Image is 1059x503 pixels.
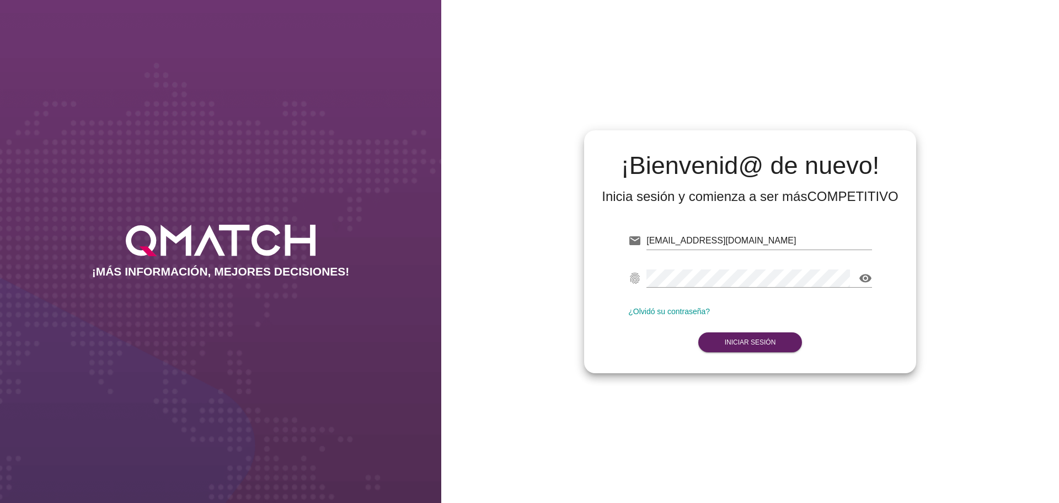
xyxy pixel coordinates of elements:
[698,332,803,352] button: Iniciar Sesión
[92,265,350,278] h2: ¡MÁS INFORMACIÓN, MEJORES DECISIONES!
[628,272,641,285] i: fingerprint
[602,152,898,179] h2: ¡Bienvenid@ de nuevo!
[807,189,898,204] strong: COMPETITIVO
[628,307,710,316] a: ¿Olvidó su contraseña?
[725,338,776,346] strong: Iniciar Sesión
[628,234,641,247] i: email
[646,232,872,250] input: E-mail
[859,272,872,285] i: visibility
[602,188,898,205] div: Inicia sesión y comienza a ser más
